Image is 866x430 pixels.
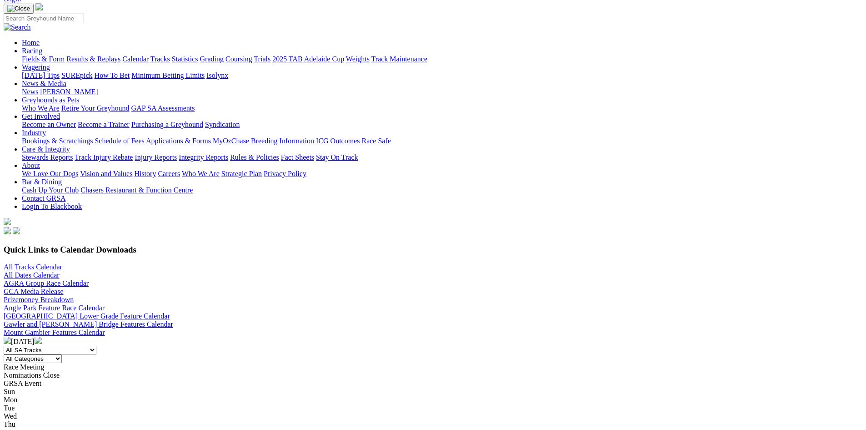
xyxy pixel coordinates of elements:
[75,153,133,161] a: Track Injury Rebate
[4,312,170,320] a: [GEOGRAPHIC_DATA] Lower Grade Feature Calendar
[4,263,62,271] a: All Tracks Calendar
[205,121,240,128] a: Syndication
[22,121,862,129] div: Get Involved
[213,137,249,145] a: MyOzChase
[22,186,862,194] div: Bar & Dining
[206,71,228,79] a: Isolynx
[4,379,862,388] div: GRSA Event
[80,186,193,194] a: Chasers Restaurant & Function Centre
[131,104,195,112] a: GAP SA Assessments
[272,55,344,63] a: 2025 TAB Adelaide Cup
[4,271,60,279] a: All Dates Calendar
[4,23,31,31] img: Search
[4,412,862,420] div: Wed
[22,88,862,96] div: News & Media
[61,71,92,79] a: SUREpick
[22,137,93,145] a: Bookings & Scratchings
[22,55,65,63] a: Fields & Form
[22,71,60,79] a: [DATE] Tips
[22,80,66,87] a: News & Media
[371,55,427,63] a: Track Maintenance
[13,227,20,234] img: twitter.svg
[4,218,11,225] img: logo-grsa-white.png
[22,104,862,112] div: Greyhounds as Pets
[346,55,370,63] a: Weights
[4,279,89,287] a: AGRA Group Race Calendar
[22,47,42,55] a: Racing
[4,337,862,346] div: [DATE]
[22,55,862,63] div: Racing
[254,55,270,63] a: Trials
[4,363,862,371] div: Race Meeting
[4,320,173,328] a: Gawler and [PERSON_NAME] Bridge Features Calendar
[264,170,306,177] a: Privacy Policy
[135,153,177,161] a: Injury Reports
[361,137,390,145] a: Race Safe
[4,245,862,255] h3: Quick Links to Calendar Downloads
[4,329,105,336] a: Mount Gambier Features Calendar
[22,178,62,186] a: Bar & Dining
[179,153,228,161] a: Integrity Reports
[4,288,64,295] a: GCA Media Release
[158,170,180,177] a: Careers
[251,137,314,145] a: Breeding Information
[4,304,105,312] a: Angle Park Feature Race Calendar
[4,337,11,344] img: chevron-left-pager-white.svg
[66,55,120,63] a: Results & Replays
[22,170,862,178] div: About
[316,153,358,161] a: Stay On Track
[221,170,262,177] a: Strategic Plan
[22,162,40,169] a: About
[4,14,84,23] input: Search
[4,4,34,14] button: Toggle navigation
[131,121,203,128] a: Purchasing a Greyhound
[22,145,70,153] a: Care & Integrity
[7,5,30,12] img: Close
[281,153,314,161] a: Fact Sheets
[182,170,220,177] a: Who We Are
[22,88,38,96] a: News
[78,121,130,128] a: Become a Trainer
[4,371,862,379] div: Nominations Close
[316,137,360,145] a: ICG Outcomes
[4,388,862,396] div: Sun
[40,88,98,96] a: [PERSON_NAME]
[22,112,60,120] a: Get Involved
[230,153,279,161] a: Rules & Policies
[22,121,76,128] a: Become an Owner
[22,137,862,145] div: Industry
[225,55,252,63] a: Coursing
[150,55,170,63] a: Tracks
[4,404,862,412] div: Tue
[4,420,862,429] div: Thu
[22,96,79,104] a: Greyhounds as Pets
[22,170,78,177] a: We Love Our Dogs
[22,39,40,46] a: Home
[22,153,73,161] a: Stewards Reports
[95,137,144,145] a: Schedule of Fees
[95,71,130,79] a: How To Bet
[4,396,862,404] div: Mon
[134,170,156,177] a: History
[22,186,79,194] a: Cash Up Your Club
[146,137,211,145] a: Applications & Forms
[4,296,74,304] a: Prizemoney Breakdown
[61,104,130,112] a: Retire Your Greyhound
[131,71,205,79] a: Minimum Betting Limits
[22,194,65,202] a: Contact GRSA
[172,55,198,63] a: Statistics
[22,129,46,137] a: Industry
[200,55,224,63] a: Grading
[22,153,862,162] div: Care & Integrity
[22,202,82,210] a: Login To Blackbook
[80,170,132,177] a: Vision and Values
[22,71,862,80] div: Wagering
[22,104,60,112] a: Who We Are
[22,63,50,71] a: Wagering
[35,3,43,10] img: logo-grsa-white.png
[4,227,11,234] img: facebook.svg
[35,337,42,344] img: chevron-right-pager-white.svg
[122,55,149,63] a: Calendar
